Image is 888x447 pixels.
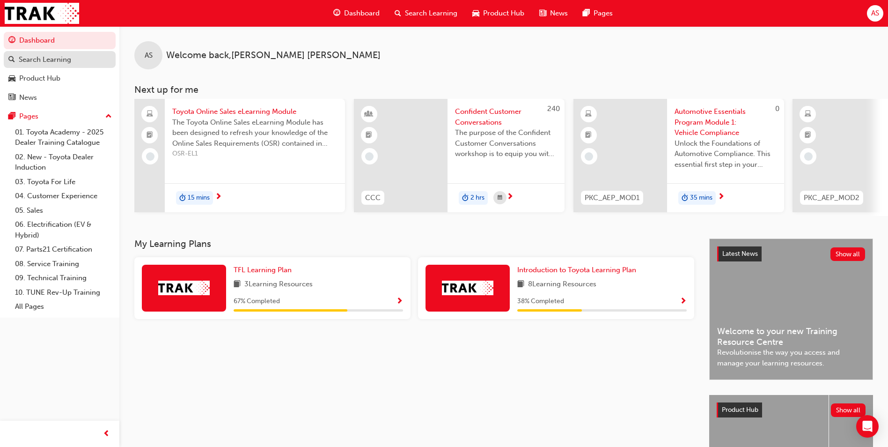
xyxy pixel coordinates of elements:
[8,74,15,83] span: car-icon
[547,104,560,113] span: 240
[871,8,879,19] span: AS
[234,296,280,307] span: 67 % Completed
[455,127,557,159] span: The purpose of the Confident Customer Conversations workshop is to equip you with tools to commun...
[8,94,15,102] span: news-icon
[11,203,116,218] a: 05. Sales
[354,99,565,212] a: 240CCCConfident Customer ConversationsThe purpose of the Confident Customer Conversations worksho...
[11,242,116,257] a: 07. Parts21 Certification
[709,238,873,380] a: Latest NewsShow allWelcome to your new Training Resource CentreRevolutionise the way you access a...
[585,152,593,161] span: learningRecordVerb_NONE-icon
[4,108,116,125] button: Pages
[11,175,116,189] a: 03. Toyota For Life
[134,99,345,212] a: Toyota Online Sales eLearning ModuleThe Toyota Online Sales eLearning Module has been designed to...
[172,106,338,117] span: Toyota Online Sales eLearning Module
[680,298,687,306] span: Show Progress
[690,193,712,203] span: 35 mins
[465,4,532,23] a: car-iconProduct Hub
[583,7,590,19] span: pages-icon
[775,104,779,113] span: 0
[718,193,725,201] span: next-icon
[405,8,457,19] span: Search Learning
[517,266,636,274] span: Introduction to Toyota Learning Plan
[442,281,493,295] img: Trak
[8,56,15,64] span: search-icon
[830,247,866,261] button: Show all
[717,246,865,261] a: Latest NewsShow all
[179,192,186,204] span: duration-icon
[585,129,592,142] span: booktick-icon
[145,50,153,61] span: AS
[4,51,116,68] a: Search Learning
[147,129,153,142] span: booktick-icon
[675,138,777,170] span: Unlock the Foundations of Automotive Compliance. This essential first step in your Automotive Ess...
[158,281,210,295] img: Trak
[8,112,15,121] span: pages-icon
[506,193,514,201] span: next-icon
[11,150,116,175] a: 02. New - Toyota Dealer Induction
[517,279,524,291] span: book-icon
[344,8,380,19] span: Dashboard
[4,32,116,49] a: Dashboard
[172,149,338,159] span: OSR-EL1
[573,99,784,212] a: 0PKC_AEP_MOD1Automotive Essentials Program Module 1: Vehicle ComplianceUnlock the Foundations of ...
[234,265,295,276] a: TFL Learning Plan
[134,238,694,249] h3: My Learning Plans
[498,192,502,204] span: calendar-icon
[11,189,116,203] a: 04. Customer Experience
[234,279,241,291] span: book-icon
[5,3,79,24] img: Trak
[585,108,592,120] span: learningResourceType_ELEARNING-icon
[550,8,568,19] span: News
[682,192,688,204] span: duration-icon
[11,217,116,242] a: 06. Electrification (EV & Hybrid)
[11,125,116,150] a: 01. Toyota Academy - 2025 Dealer Training Catalogue
[105,111,112,123] span: up-icon
[462,192,469,204] span: duration-icon
[244,279,313,291] span: 3 Learning Resources
[722,406,758,414] span: Product Hub
[717,347,865,368] span: Revolutionise the way you access and manage your learning resources.
[517,265,640,276] a: Introduction to Toyota Learning Plan
[532,4,575,23] a: news-iconNews
[804,193,859,203] span: PKC_AEP_MOD2
[831,403,866,417] button: Show all
[387,4,465,23] a: search-iconSearch Learning
[517,296,564,307] span: 38 % Completed
[326,4,387,23] a: guage-iconDashboard
[19,73,60,84] div: Product Hub
[172,117,338,149] span: The Toyota Online Sales eLearning Module has been designed to refresh your knowledge of the Onlin...
[4,30,116,108] button: DashboardSearch LearningProduct HubNews
[119,84,888,95] h3: Next up for me
[4,89,116,106] a: News
[804,152,813,161] span: learningRecordVerb_NONE-icon
[166,50,381,61] span: Welcome back , [PERSON_NAME] [PERSON_NAME]
[11,257,116,271] a: 08. Service Training
[455,106,557,127] span: Confident Customer Conversations
[805,108,811,120] span: learningResourceType_ELEARNING-icon
[539,7,546,19] span: news-icon
[8,37,15,45] span: guage-icon
[594,8,613,19] span: Pages
[215,193,222,201] span: next-icon
[234,266,292,274] span: TFL Learning Plan
[717,326,865,347] span: Welcome to your new Training Resource Centre
[675,106,777,138] span: Automotive Essentials Program Module 1: Vehicle Compliance
[147,108,153,120] span: laptop-icon
[19,111,38,122] div: Pages
[11,271,116,285] a: 09. Technical Training
[867,5,883,22] button: AS
[11,285,116,300] a: 10. TUNE Rev-Up Training
[103,428,110,440] span: prev-icon
[805,129,811,142] span: booktick-icon
[680,296,687,307] button: Show Progress
[472,7,479,19] span: car-icon
[717,402,866,417] a: Product HubShow all
[146,152,154,161] span: learningRecordVerb_NONE-icon
[470,193,484,203] span: 2 hrs
[4,70,116,87] a: Product Hub
[11,299,116,314] a: All Pages
[366,108,372,120] span: learningResourceType_INSTRUCTOR_LED-icon
[333,7,340,19] span: guage-icon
